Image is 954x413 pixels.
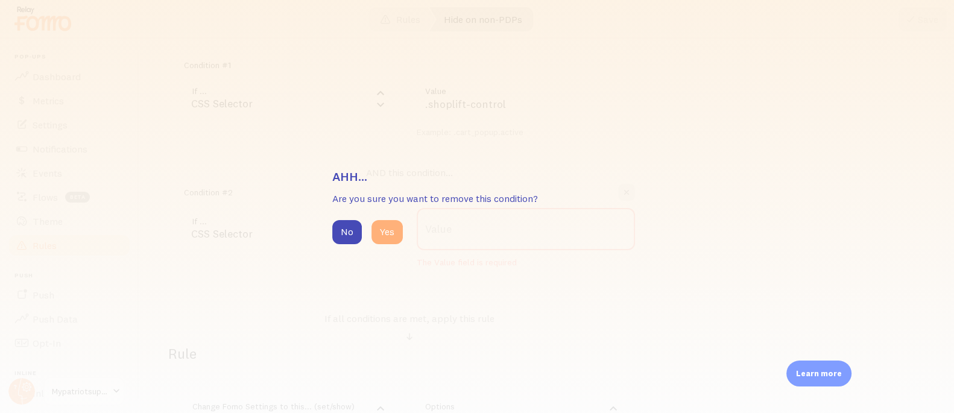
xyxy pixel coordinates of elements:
button: Yes [371,220,403,244]
p: Learn more [796,368,842,379]
p: Are you sure you want to remove this condition? [332,192,622,206]
div: Learn more [786,361,851,386]
h3: Ahh... [332,169,622,184]
button: No [332,220,362,244]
